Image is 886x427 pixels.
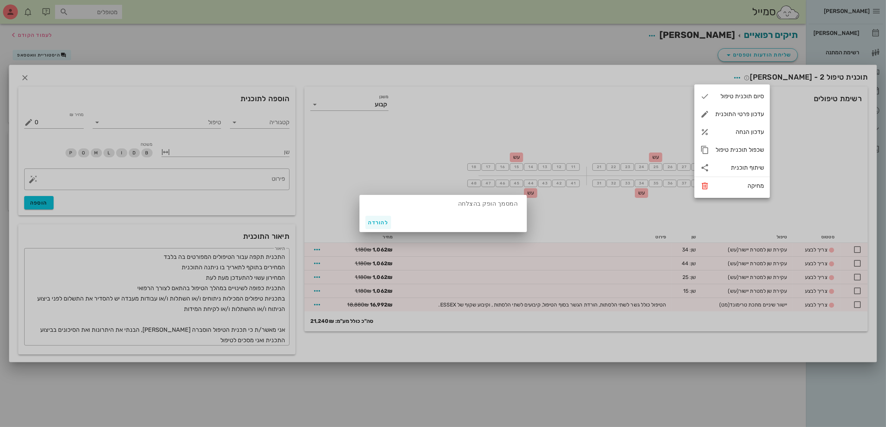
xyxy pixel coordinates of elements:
[715,128,764,135] div: עדכון הנחה
[715,93,764,100] div: סיום תוכנית טיפול
[365,216,391,229] button: להורדה
[715,182,764,189] div: מחיקה
[715,164,764,171] div: שיתוף תוכנית
[715,146,764,153] div: שכפול תוכנית טיפול
[715,110,764,118] div: עדכון פרטי התוכנית
[368,219,388,226] span: להורדה
[694,159,770,177] div: שיתוף תוכנית
[359,195,527,213] div: המסמך הופק בהצלחה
